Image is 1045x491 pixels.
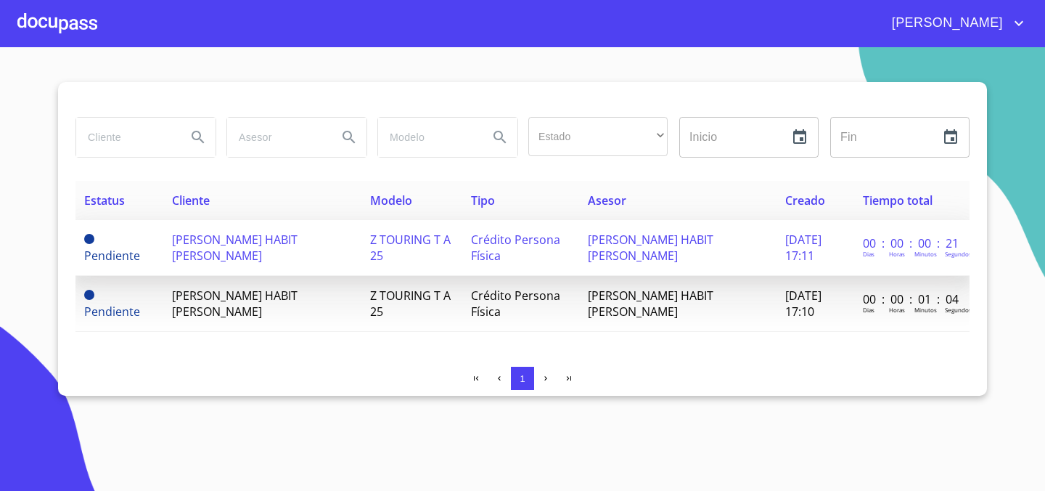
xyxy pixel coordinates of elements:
span: Creado [785,192,825,208]
span: Pendiente [84,234,94,244]
span: Asesor [588,192,626,208]
p: 00 : 00 : 00 : 21 [863,235,961,251]
p: Dias [863,306,874,314]
p: Dias [863,250,874,258]
span: Estatus [84,192,125,208]
p: Minutos [914,250,937,258]
span: [PERSON_NAME] HABIT [PERSON_NAME] [588,288,713,320]
p: Segundos [945,306,972,314]
span: Modelo [370,192,412,208]
p: Horas [889,306,905,314]
span: Crédito Persona Física [471,232,560,264]
span: [PERSON_NAME] HABIT [PERSON_NAME] [172,288,298,320]
span: [PERSON_NAME] [881,12,1010,35]
button: Search [181,120,216,155]
span: [PERSON_NAME] HABIT [PERSON_NAME] [172,232,298,264]
input: search [227,118,326,157]
span: Pendiente [84,304,140,320]
span: Pendiente [84,248,140,264]
button: Search [483,120,517,155]
p: Horas [889,250,905,258]
span: Cliente [172,192,210,208]
span: 1 [520,373,525,384]
p: Segundos [945,250,972,258]
div: ​ [528,117,668,156]
span: Z TOURING T A 25 [370,232,451,264]
span: Z TOURING T A 25 [370,288,451,320]
span: Tiempo total [863,192,933,208]
p: 00 : 00 : 01 : 04 [863,291,961,307]
button: 1 [511,367,534,390]
button: Search [332,120,366,155]
span: Crédito Persona Física [471,288,560,320]
p: Minutos [914,306,937,314]
span: [DATE] 17:10 [785,288,821,320]
span: [DATE] 17:11 [785,232,821,264]
span: Tipo [471,192,495,208]
button: account of current user [881,12,1028,35]
span: Pendiente [84,290,94,300]
span: [PERSON_NAME] HABIT [PERSON_NAME] [588,232,713,264]
input: search [76,118,175,157]
input: search [378,118,477,157]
